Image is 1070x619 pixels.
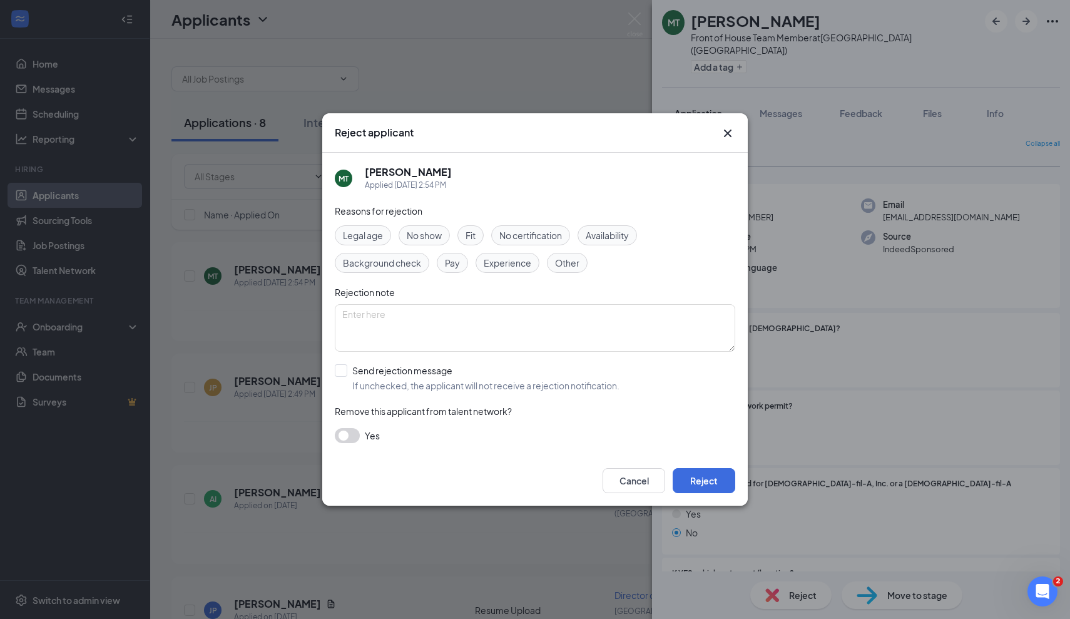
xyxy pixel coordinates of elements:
[1027,576,1057,606] iframe: Intercom live chat
[603,468,665,493] button: Cancel
[466,228,476,242] span: Fit
[445,256,460,270] span: Pay
[335,406,512,417] span: Remove this applicant from talent network?
[365,165,452,179] h5: [PERSON_NAME]
[335,126,414,140] h3: Reject applicant
[586,228,629,242] span: Availability
[339,173,349,184] div: MT
[343,256,421,270] span: Background check
[673,468,735,493] button: Reject
[365,179,452,192] div: Applied [DATE] 2:54 PM
[365,428,380,443] span: Yes
[407,228,442,242] span: No show
[343,228,383,242] span: Legal age
[335,287,395,298] span: Rejection note
[1053,576,1063,586] span: 2
[335,205,422,217] span: Reasons for rejection
[499,228,562,242] span: No certification
[484,256,531,270] span: Experience
[720,126,735,141] svg: Cross
[555,256,579,270] span: Other
[720,126,735,141] button: Close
